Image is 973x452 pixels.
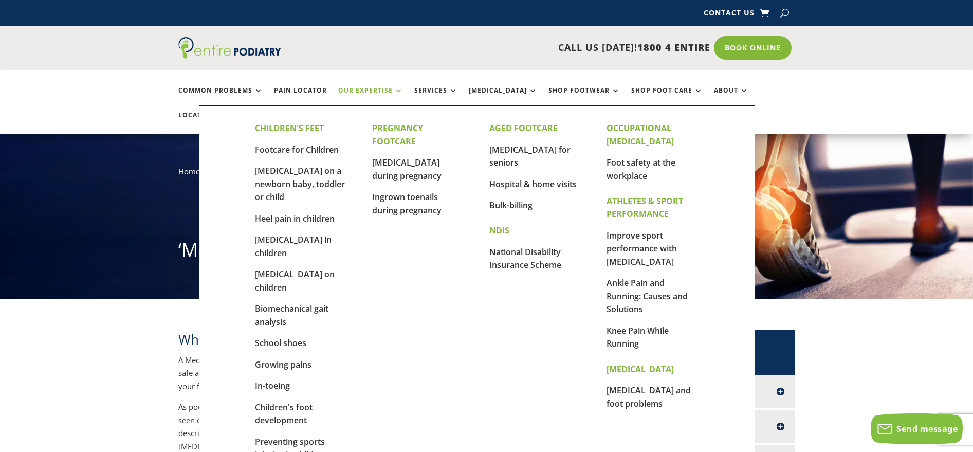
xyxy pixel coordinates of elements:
[871,413,963,444] button: Send message
[178,87,263,109] a: Common Problems
[178,330,578,354] h2: What is a ‘Medi Pedi’?
[178,37,281,59] img: logo (1)
[548,87,620,109] a: Shop Footwear
[714,87,748,109] a: About
[607,157,675,182] a: Foot safety at the workplace
[255,213,335,224] a: Heel pain in children
[178,112,230,134] a: Locations
[372,122,423,147] strong: PREGNANCY FOOTCARE
[255,122,324,134] strong: CHILDREN'S FEET
[255,380,290,391] a: In-toeing
[704,9,755,21] a: Contact Us
[372,157,442,182] a: [MEDICAL_DATA] during pregnancy
[489,225,509,236] strong: NDIS
[255,268,335,293] a: [MEDICAL_DATA] on children
[255,165,345,203] a: [MEDICAL_DATA] on a newborn baby, toddler or child
[607,122,674,147] strong: OCCUPATIONAL [MEDICAL_DATA]
[178,165,795,186] nav: breadcrumb
[896,423,958,435] span: Send message
[372,191,442,216] a: Ingrown toenails during pregnancy
[631,87,703,109] a: Shop Foot Care
[255,359,311,370] a: Growing pains
[489,200,533,211] a: Bulk-billing
[607,385,691,409] a: [MEDICAL_DATA] and foot problems
[489,144,571,169] a: [MEDICAL_DATA] for seniors
[178,166,200,176] a: Home
[714,36,792,60] a: Book Online
[414,87,457,109] a: Services
[178,354,578,401] p: A Medical Pedicure or a ‘Medi Pedi’ is a medical grade pedicure. This means that your pedicure is...
[607,195,683,220] strong: ATHLETES & SPORT PERFORMANCE
[255,337,306,349] a: School shoes
[255,303,328,328] a: Biomechanical gait analysis
[178,237,795,268] h1: ‘Medi Pedi’ or Medical Pedicure
[489,122,558,134] strong: AGED FOOTCARE
[489,178,577,190] a: Hospital & home visits
[255,234,332,259] a: [MEDICAL_DATA] in children
[469,87,537,109] a: [MEDICAL_DATA]
[338,87,403,109] a: Our Expertise
[255,402,313,426] a: Children's foot development
[321,41,710,55] p: CALL US [DATE]!
[255,144,339,155] a: Footcare for Children
[274,87,327,109] a: Pain Locator
[607,230,677,267] a: Improve sport performance with [MEDICAL_DATA]
[637,41,710,53] span: 1800 4 ENTIRE
[607,277,688,315] a: Ankle Pain and Running: Causes and Solutions
[489,246,561,271] a: National Disability Insurance Scheme
[607,325,669,350] a: Knee Pain While Running
[607,364,674,375] strong: [MEDICAL_DATA]
[178,50,281,61] a: Entire Podiatry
